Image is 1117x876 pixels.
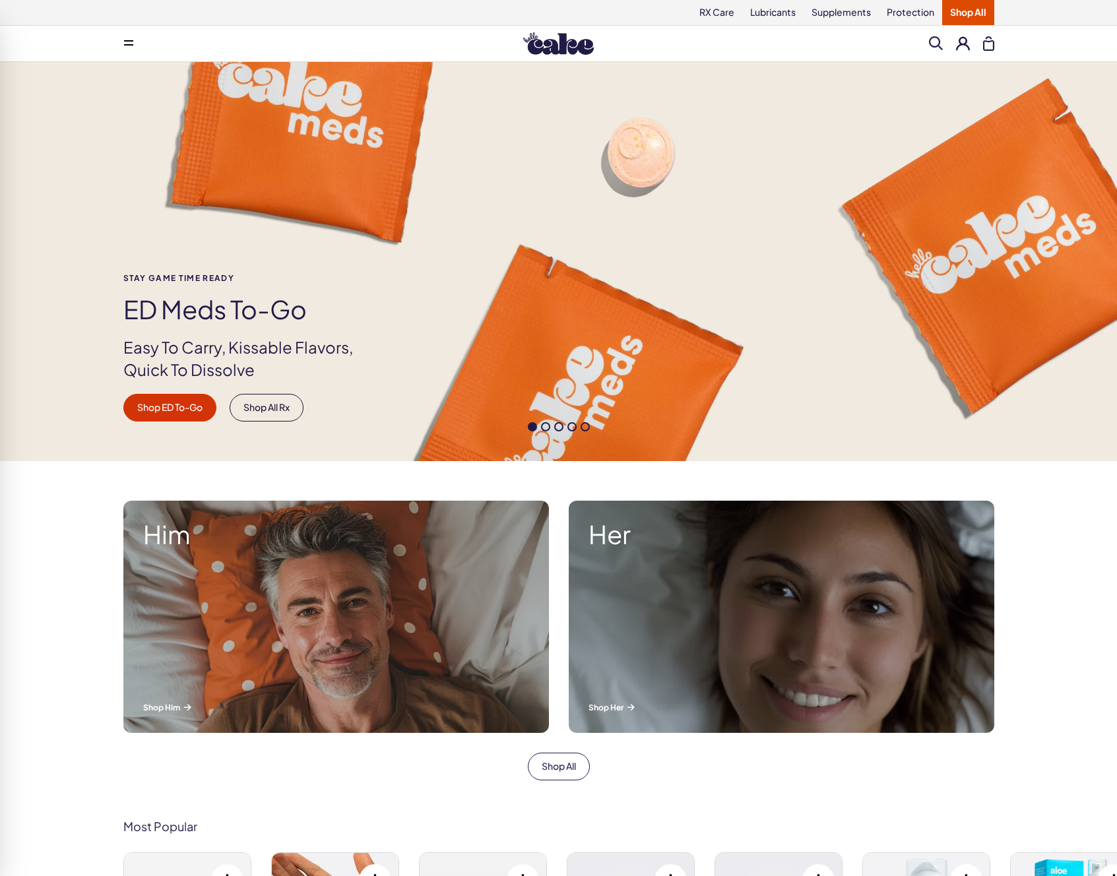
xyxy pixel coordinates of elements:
p: Easy To Carry, Kissable Flavors, Quick To Dissolve [123,336,375,381]
h1: ED Meds to-go [123,296,375,323]
a: A man smiling while lying in bed. Him Shop Him [113,491,559,743]
a: Shop All Rx [230,394,303,422]
img: Hello Cake [523,32,594,55]
a: A woman smiling while lying in bed. Her Shop Her [559,491,1004,743]
a: Shop All [528,753,590,780]
p: Shop Her [589,702,974,713]
a: Shop ED To-Go [123,394,216,422]
strong: Him [143,520,529,548]
strong: Her [589,520,974,548]
span: Stay Game time ready [123,274,375,282]
p: Shop Him [143,702,529,713]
